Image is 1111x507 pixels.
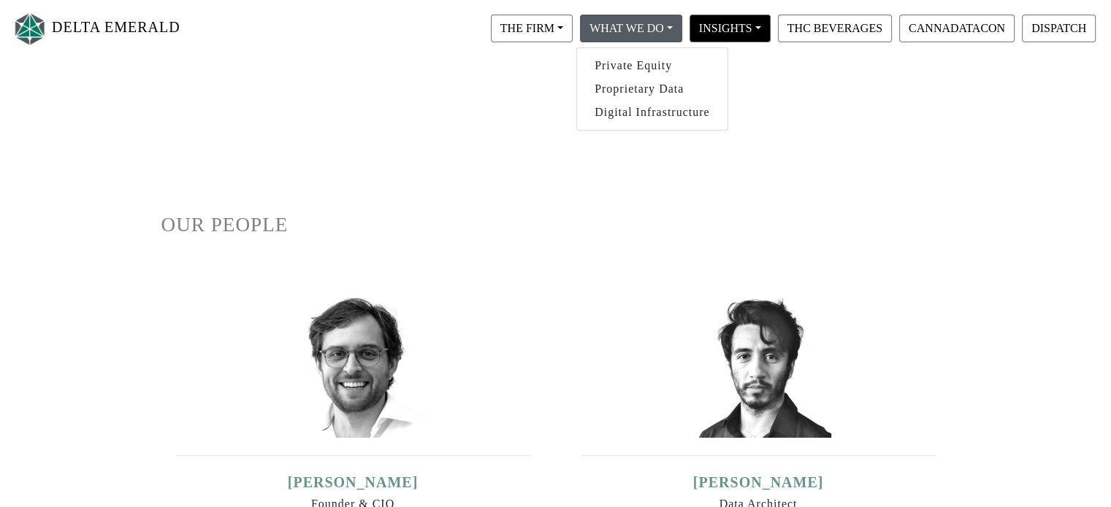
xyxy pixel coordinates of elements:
h1: OUR PEOPLE [161,213,950,237]
a: Private Equity [577,54,728,77]
a: DISPATCH [1018,21,1099,34]
button: INSIGHTS [690,15,771,42]
button: DISPATCH [1022,15,1096,42]
img: Logo [12,9,48,48]
button: THE FIRM [491,15,573,42]
img: ian [280,292,426,438]
a: Proprietary Data [577,77,728,101]
a: Digital Infrastructure [577,101,728,124]
a: CANNADATACON [896,21,1018,34]
button: CANNADATACON [899,15,1015,42]
img: david [685,292,831,438]
a: [PERSON_NAME] [693,474,824,490]
div: THE FIRM [576,47,728,131]
button: THC BEVERAGES [778,15,892,42]
a: [PERSON_NAME] [288,474,419,490]
button: WHAT WE DO [580,15,682,42]
a: DELTA EMERALD [12,6,180,52]
a: THC BEVERAGES [774,21,896,34]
